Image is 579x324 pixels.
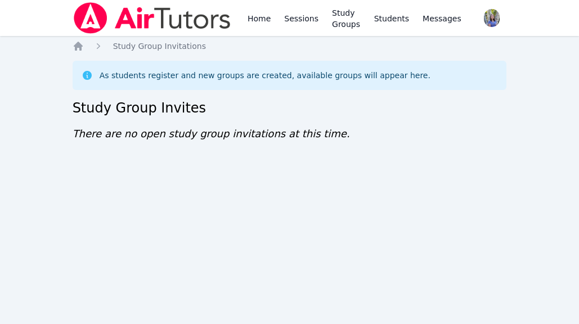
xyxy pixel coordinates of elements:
[73,40,507,52] nav: Breadcrumb
[423,13,461,24] span: Messages
[113,42,206,51] span: Study Group Invitations
[113,40,206,52] a: Study Group Invitations
[73,99,507,117] h2: Study Group Invites
[73,2,232,34] img: Air Tutors
[100,70,430,81] div: As students register and new groups are created, available groups will appear here.
[73,128,350,139] span: There are no open study group invitations at this time.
